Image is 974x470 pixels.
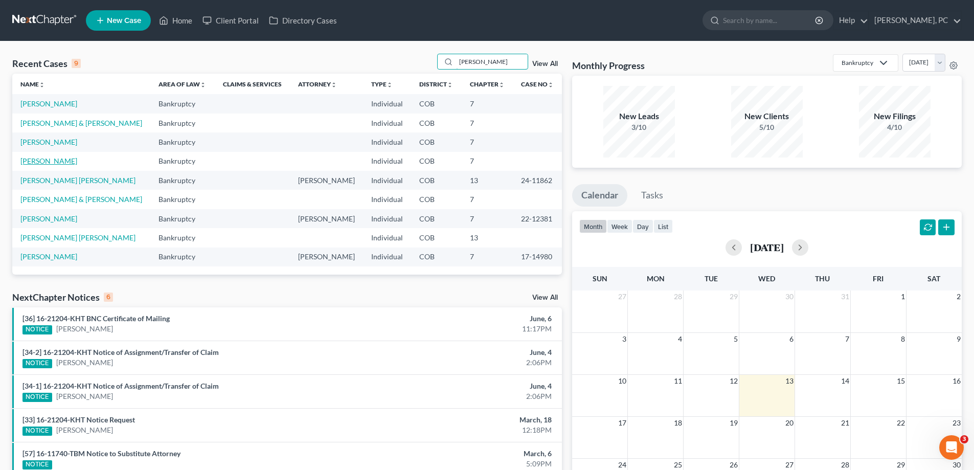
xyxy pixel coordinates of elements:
td: Individual [363,94,411,113]
a: [34-2] 16-21204-KHT Notice of Assignment/Transfer of Claim [22,348,219,356]
span: 19 [729,417,739,429]
td: 13 [462,228,513,247]
a: [PERSON_NAME] [56,391,113,401]
div: March, 18 [382,415,552,425]
span: 4 [677,333,683,345]
div: 9 [72,59,81,68]
a: [PERSON_NAME] [20,156,77,165]
a: Directory Cases [264,11,342,30]
i: unfold_more [331,82,337,88]
div: NOTICE [22,393,52,402]
a: [PERSON_NAME], PC [869,11,961,30]
td: 7 [462,190,513,209]
span: 30 [784,290,795,303]
td: Bankruptcy [150,94,214,113]
a: [PERSON_NAME] [PERSON_NAME] [20,176,135,185]
a: [PERSON_NAME] [PERSON_NAME] [20,233,135,242]
div: 3/10 [603,122,675,132]
td: Individual [363,171,411,190]
i: unfold_more [499,82,505,88]
a: Districtunfold_more [419,80,453,88]
span: 3 [960,435,968,443]
a: View All [532,294,558,301]
span: 12 [729,375,739,387]
span: 31 [840,290,850,303]
a: Calendar [572,184,627,207]
span: 21 [840,417,850,429]
a: Nameunfold_more [20,80,45,88]
a: Home [154,11,197,30]
span: Fri [873,274,884,283]
a: Tasks [632,184,672,207]
td: Individual [363,209,411,228]
td: COB [411,190,461,209]
td: 13 [462,171,513,190]
td: Bankruptcy [150,114,214,132]
div: NOTICE [22,359,52,368]
a: [PERSON_NAME] [56,324,113,334]
i: unfold_more [39,82,45,88]
td: Bankruptcy [150,132,214,151]
td: COB [411,248,461,266]
div: 12:18PM [382,425,552,435]
button: day [632,219,653,233]
iframe: Intercom live chat [939,435,964,460]
span: 9 [956,333,962,345]
span: New Case [107,17,141,25]
span: 16 [952,375,962,387]
div: New Leads [603,110,675,122]
td: COB [411,171,461,190]
span: 13 [784,375,795,387]
td: 22-12381 [513,209,562,228]
a: [PERSON_NAME] [20,214,77,223]
div: 4/10 [859,122,931,132]
td: COB [411,114,461,132]
th: Claims & Services [215,74,290,94]
div: June, 4 [382,347,552,357]
span: 15 [896,375,906,387]
a: [PERSON_NAME] & [PERSON_NAME] [20,119,142,127]
td: COB [411,94,461,113]
td: Individual [363,190,411,209]
span: Sun [593,274,607,283]
td: COB [411,209,461,228]
span: 2 [956,290,962,303]
button: week [607,219,632,233]
td: 7 [462,132,513,151]
div: 5/10 [731,122,803,132]
span: Wed [758,274,775,283]
button: list [653,219,673,233]
a: [PERSON_NAME] [20,138,77,146]
h3: Monthly Progress [572,59,645,72]
td: COB [411,132,461,151]
td: Bankruptcy [150,209,214,228]
input: Search by name... [456,54,528,69]
td: 24-11862 [513,171,562,190]
span: 1 [900,290,906,303]
span: 22 [896,417,906,429]
i: unfold_more [447,82,453,88]
div: June, 6 [382,314,552,324]
i: unfold_more [548,82,554,88]
a: [36] 16-21204-KHT BNC Certificate of Mailing [22,314,170,323]
a: [PERSON_NAME] [20,99,77,108]
div: NextChapter Notices [12,291,113,303]
td: Individual [363,114,411,132]
span: 10 [617,375,627,387]
span: 11 [673,375,683,387]
span: 27 [617,290,627,303]
input: Search by name... [723,11,817,30]
a: [PERSON_NAME] [20,252,77,261]
span: 17 [617,417,627,429]
div: 2:06PM [382,357,552,368]
span: 5 [733,333,739,345]
span: 28 [673,290,683,303]
a: Chapterunfold_more [470,80,505,88]
td: Bankruptcy [150,228,214,247]
span: Thu [815,274,830,283]
td: Bankruptcy [150,152,214,171]
td: 7 [462,152,513,171]
td: Bankruptcy [150,190,214,209]
span: Tue [705,274,718,283]
span: Mon [647,274,665,283]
